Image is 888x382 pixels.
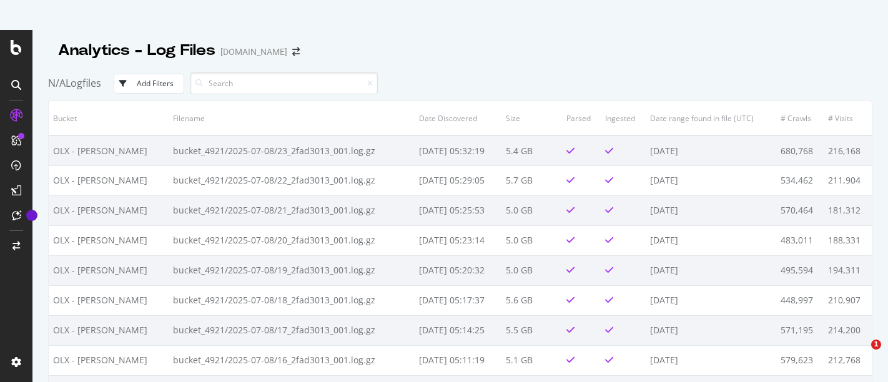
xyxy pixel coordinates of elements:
td: 188,331 [824,225,872,255]
td: OLX - [PERSON_NAME] [49,195,169,225]
th: Date range found in file (UTC) [646,101,776,135]
td: OLX - [PERSON_NAME] [49,285,169,315]
th: Bucket [49,101,169,135]
td: 571,195 [776,315,824,345]
td: [DATE] [646,135,776,165]
td: 5.7 GB [501,165,563,195]
td: [DATE] [646,195,776,225]
td: 210,907 [824,285,872,315]
button: Add Filters [114,74,184,94]
div: Tooltip anchor [26,210,37,221]
th: Ingested [601,101,646,135]
td: [DATE] [646,285,776,315]
td: 495,594 [776,255,824,285]
th: Parsed [562,101,601,135]
td: bucket_4921/2025-07-08/20_2fad3013_001.log.gz [169,225,415,255]
div: arrow-right-arrow-left [292,47,300,56]
td: [DATE] [646,345,776,375]
td: 5.1 GB [501,345,563,375]
td: 448,997 [776,285,824,315]
td: 211,904 [824,165,872,195]
td: OLX - [PERSON_NAME] [49,315,169,345]
input: Search [190,72,378,94]
th: # Crawls [776,101,824,135]
td: [DATE] [646,315,776,345]
td: [DATE] 05:11:19 [415,345,501,375]
td: bucket_4921/2025-07-08/22_2fad3013_001.log.gz [169,165,415,195]
td: OLX - [PERSON_NAME] [49,225,169,255]
td: OLX - [PERSON_NAME] [49,135,169,165]
span: 1 [871,340,881,350]
th: # Visits [824,101,872,135]
td: 5.0 GB [501,255,563,285]
iframe: Intercom live chat [846,340,876,370]
td: 5.5 GB [501,315,563,345]
td: bucket_4921/2025-07-08/18_2fad3013_001.log.gz [169,285,415,315]
td: 214,200 [824,315,872,345]
td: bucket_4921/2025-07-08/16_2fad3013_001.log.gz [169,345,415,375]
td: 194,311 [824,255,872,285]
td: bucket_4921/2025-07-08/17_2fad3013_001.log.gz [169,315,415,345]
td: bucket_4921/2025-07-08/19_2fad3013_001.log.gz [169,255,415,285]
td: 5.0 GB [501,195,563,225]
td: [DATE] 05:32:19 [415,135,501,165]
td: 5.0 GB [501,225,563,255]
td: OLX - [PERSON_NAME] [49,255,169,285]
th: Filename [169,101,415,135]
span: N/A [48,76,66,90]
td: [DATE] [646,225,776,255]
td: bucket_4921/2025-07-08/23_2fad3013_001.log.gz [169,135,415,165]
td: 483,011 [776,225,824,255]
td: 216,168 [824,135,872,165]
th: Date Discovered [415,101,501,135]
span: Logfiles [66,76,101,90]
td: 181,312 [824,195,872,225]
td: 5.6 GB [501,285,563,315]
td: [DATE] 05:20:32 [415,255,501,285]
td: [DATE] 05:17:37 [415,285,501,315]
td: [DATE] [646,255,776,285]
td: 5.4 GB [501,135,563,165]
td: [DATE] 05:14:25 [415,315,501,345]
td: 680,768 [776,135,824,165]
td: OLX - [PERSON_NAME] [49,345,169,375]
div: [DOMAIN_NAME] [220,46,287,58]
td: 534,462 [776,165,824,195]
td: 212,768 [824,345,872,375]
td: 570,464 [776,195,824,225]
td: [DATE] 05:29:05 [415,165,501,195]
th: Size [501,101,563,135]
div: Analytics - Log Files [58,40,215,61]
td: [DATE] 05:25:53 [415,195,501,225]
td: [DATE] 05:23:14 [415,225,501,255]
td: 579,623 [776,345,824,375]
td: bucket_4921/2025-07-08/21_2fad3013_001.log.gz [169,195,415,225]
td: [DATE] [646,165,776,195]
td: OLX - [PERSON_NAME] [49,165,169,195]
div: Add Filters [137,78,174,89]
